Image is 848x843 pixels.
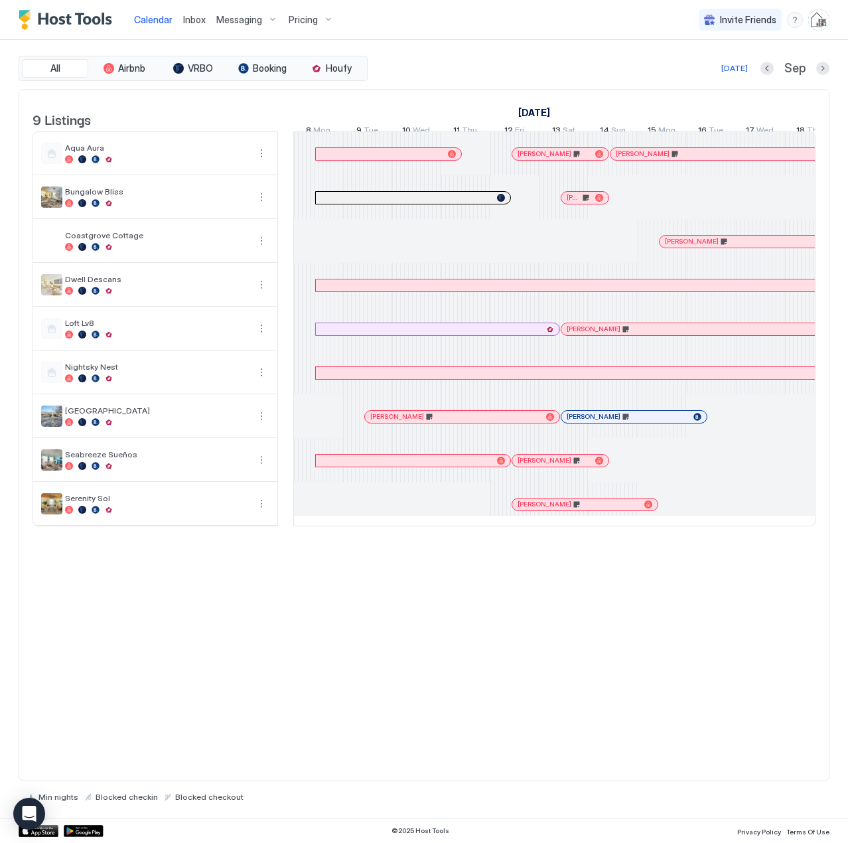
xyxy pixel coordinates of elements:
[19,56,368,81] div: tab-group
[65,318,248,328] span: Loft Lv8
[253,233,269,249] div: menu
[91,59,157,78] button: Airbnb
[784,61,806,76] span: Sep
[65,449,248,459] span: Seabreeze Sueños
[597,122,629,141] a: September 14, 2025
[756,125,774,139] span: Wed
[64,825,104,837] a: Google Play Store
[709,125,723,139] span: Tue
[134,13,173,27] a: Calendar
[253,321,269,337] button: More options
[518,456,571,465] span: [PERSON_NAME]
[96,792,158,802] span: Blocked checkin
[65,406,248,416] span: [GEOGRAPHIC_DATA]
[786,824,829,838] a: Terms Of Use
[253,408,269,424] button: More options
[721,62,748,74] div: [DATE]
[298,59,364,78] button: Houfy
[698,125,707,139] span: 16
[253,496,269,512] button: More options
[253,452,269,468] div: menu
[549,122,579,141] a: September 13, 2025
[253,189,269,205] button: More options
[742,122,777,141] a: September 17, 2025
[787,12,803,28] div: menu
[356,125,362,139] span: 9
[118,62,145,74] span: Airbnb
[65,362,248,372] span: Nightsky Nest
[50,62,60,74] span: All
[353,122,382,141] a: September 9, 2025
[188,62,213,74] span: VRBO
[665,237,719,246] span: [PERSON_NAME]
[563,125,575,139] span: Sat
[402,125,411,139] span: 10
[326,62,352,74] span: Houfy
[720,14,776,26] span: Invite Friends
[19,825,58,837] a: App Store
[253,496,269,512] div: menu
[658,125,675,139] span: Mon
[303,122,334,141] a: September 8, 2025
[289,14,318,26] span: Pricing
[41,187,62,208] div: listing image
[644,122,679,141] a: September 15, 2025
[462,125,477,139] span: Thu
[253,408,269,424] div: menu
[413,125,430,139] span: Wed
[183,14,206,25] span: Inbox
[183,13,206,27] a: Inbox
[41,230,62,252] div: listing image
[134,14,173,25] span: Calendar
[567,412,620,421] span: [PERSON_NAME]
[41,493,62,514] div: listing image
[616,149,670,158] span: [PERSON_NAME]
[518,149,571,158] span: [PERSON_NAME]
[364,125,378,139] span: Tue
[786,828,829,836] span: Terms Of Use
[65,187,248,196] span: Bungalow Bliss
[65,493,248,503] span: Serenity Sol
[253,189,269,205] div: menu
[504,125,513,139] span: 12
[253,233,269,249] button: More options
[808,9,829,31] div: User profile
[695,122,727,141] a: September 16, 2025
[648,125,656,139] span: 15
[253,277,269,293] div: menu
[160,59,226,78] button: VRBO
[391,826,449,835] span: © 2025 Host Tools
[453,125,460,139] span: 11
[253,364,269,380] div: menu
[518,500,571,508] span: [PERSON_NAME]
[13,798,45,830] div: Open Intercom Messenger
[370,412,424,421] span: [PERSON_NAME]
[253,321,269,337] div: menu
[229,59,295,78] button: Booking
[796,125,805,139] span: 18
[816,62,829,75] button: Next month
[737,824,781,838] a: Privacy Policy
[313,125,330,139] span: Mon
[19,10,118,30] a: Host Tools Logo
[22,59,88,78] button: All
[793,122,825,141] a: September 18, 2025
[65,230,248,240] span: Coastgrove Cottage
[399,122,433,141] a: September 10, 2025
[38,792,78,802] span: Min nights
[65,143,248,153] span: Aqua Aura
[253,145,269,161] button: More options
[737,828,781,836] span: Privacy Policy
[41,406,62,427] div: listing image
[253,452,269,468] button: More options
[306,125,311,139] span: 8
[515,103,553,122] a: September 8, 2025
[253,277,269,293] button: More options
[253,145,269,161] div: menu
[41,449,62,471] div: listing image
[807,125,822,139] span: Thu
[567,193,581,202] span: [PERSON_NAME]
